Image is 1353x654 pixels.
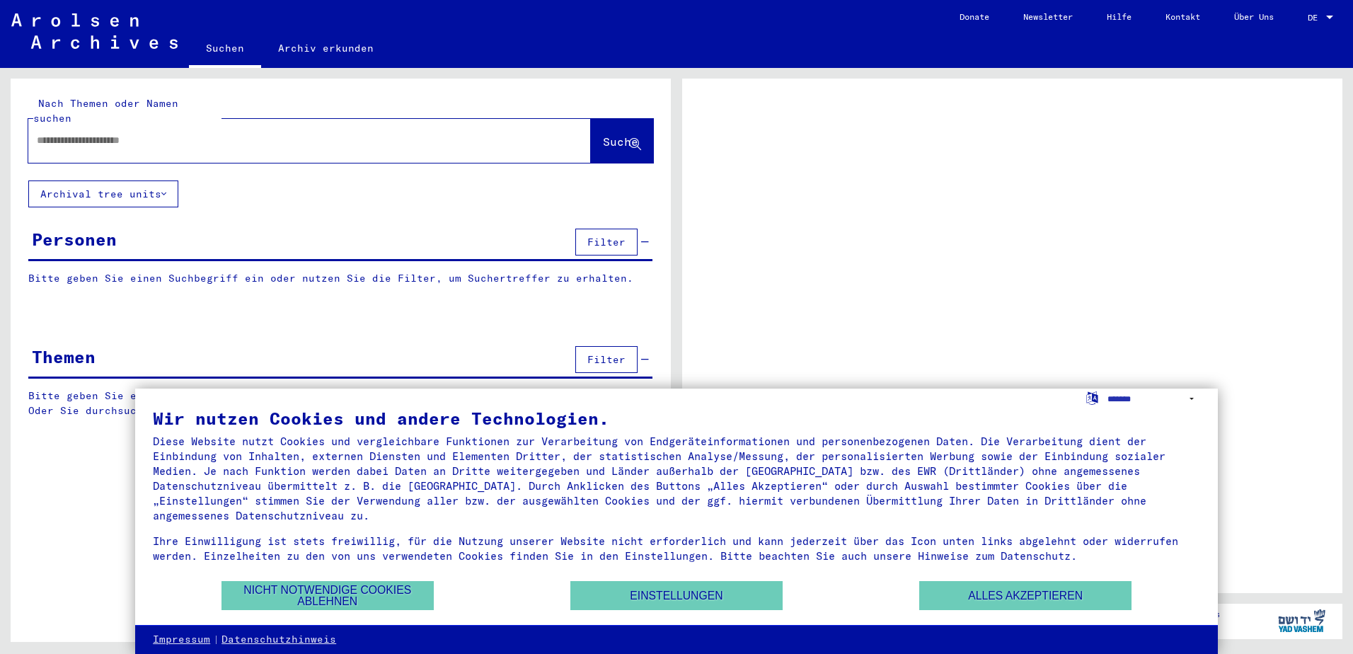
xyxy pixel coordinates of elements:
mat-label: Nach Themen oder Namen suchen [33,97,178,125]
button: Alles akzeptieren [919,581,1132,610]
p: Bitte geben Sie einen Suchbegriff ein oder nutzen Sie die Filter, um Suchertreffer zu erhalten. O... [28,389,653,418]
span: Filter [587,353,626,366]
img: Arolsen_neg.svg [11,13,178,49]
img: yv_logo.png [1275,603,1328,638]
p: Bitte geben Sie einen Suchbegriff ein oder nutzen Sie die Filter, um Suchertreffer zu erhalten. [28,271,652,286]
div: Wir nutzen Cookies und andere Technologien. [153,410,1200,427]
select: Sprache auswählen [1107,389,1200,409]
button: Suche [591,119,653,163]
a: Archiv erkunden [261,31,391,65]
div: Ihre Einwilligung ist stets freiwillig, für die Nutzung unserer Website nicht erforderlich und ka... [153,534,1200,563]
span: Suche [603,134,638,149]
div: Themen [32,344,96,369]
a: Impressum [153,633,210,647]
a: Suchen [189,31,261,68]
button: Archival tree units [28,180,178,207]
div: Personen [32,226,117,252]
div: Diese Website nutzt Cookies und vergleichbare Funktionen zur Verarbeitung von Endgeräteinformatio... [153,434,1200,523]
span: DE [1308,13,1323,23]
label: Sprache auswählen [1085,391,1100,404]
button: Nicht notwendige Cookies ablehnen [221,581,434,610]
a: Datenschutzhinweis [221,633,336,647]
span: Filter [587,236,626,248]
button: Filter [575,229,638,256]
button: Filter [575,346,638,373]
button: Einstellungen [570,581,783,610]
